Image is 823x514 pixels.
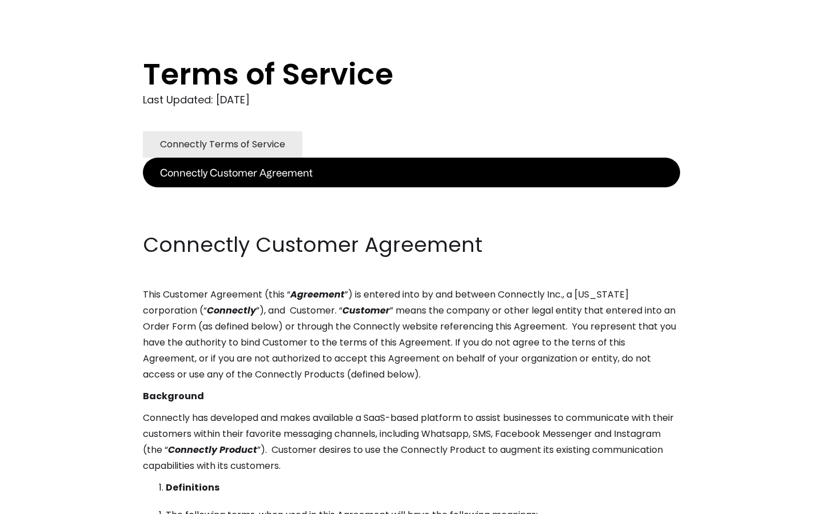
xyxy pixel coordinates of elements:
[143,231,680,259] h2: Connectly Customer Agreement
[143,187,680,203] p: ‍
[168,443,257,456] em: Connectly Product
[160,136,285,152] div: Connectly Terms of Service
[166,481,219,494] strong: Definitions
[143,91,680,109] div: Last Updated: [DATE]
[143,57,634,91] h1: Terms of Service
[207,304,256,317] em: Connectly
[290,288,345,301] em: Agreement
[143,287,680,383] p: This Customer Agreement (this “ ”) is entered into by and between Connectly Inc., a [US_STATE] co...
[342,304,390,317] em: Customer
[23,494,69,510] ul: Language list
[11,493,69,510] aside: Language selected: English
[143,389,204,403] strong: Background
[143,209,680,225] p: ‍
[160,164,313,180] div: Connectly Customer Agreement
[143,410,680,474] p: Connectly has developed and makes available a SaaS-based platform to assist businesses to communi...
